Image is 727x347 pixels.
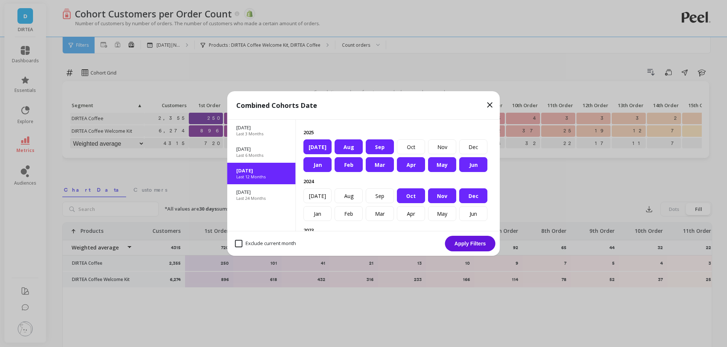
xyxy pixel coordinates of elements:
span: Exclude current month [235,240,296,247]
div: Kateryna says… [6,181,142,210]
button: Apply Filters [445,236,496,251]
p: Combined Cohorts Date [236,100,317,110]
p: 2025 [303,129,493,136]
div: Any time! Do you want to have the option to switch between locations, or do you want numbers to d... [6,90,122,128]
div: Perfect, thank you so much [65,214,136,222]
p: [DATE] [236,124,287,131]
textarea: Message… [6,227,142,240]
button: Start recording [47,243,53,249]
div: It'd be great to have the option to switch between the two if thats possible [27,144,142,175]
div: Mar [366,157,394,172]
div: Jade says… [6,32,142,90]
div: Thank you for confirming! Sure, we will adjust it [DATE]. [12,185,116,199]
p: Last 12 Months [236,174,266,180]
button: go back [5,3,19,17]
div: Close [130,3,144,16]
div: [DATE] [303,188,332,203]
button: Home [116,3,130,17]
p: Last 24 Months [236,195,266,201]
div: Jade says… [6,144,142,181]
div: Sep [366,139,394,154]
div: Dec [459,188,487,203]
div: Jun [459,157,487,172]
div: Hey [PERSON_NAME]! Wow thank you for these - Just to check, is there a way for me to select betwe... [33,36,136,80]
div: Jade says… [6,210,142,232]
div: Nov [428,188,456,203]
div: Jan [303,206,332,221]
div: Feb [335,206,363,221]
div: [DATE] [6,134,142,144]
p: [DATE] [236,167,287,174]
div: Mar [366,206,394,221]
div: Apr [397,157,425,172]
div: Nov [428,139,456,154]
p: 2023 [303,227,493,234]
div: It'd be great to have the option to switch between the two if thats possible [33,148,136,170]
div: Jun [459,206,487,221]
p: [DATE] [236,189,287,195]
div: Kateryna says… [6,90,142,134]
div: Feb [335,157,363,172]
p: [DATE] [236,146,287,152]
button: Gif picker [23,243,29,249]
div: May [428,206,456,221]
div: Thank you for confirming! Sure, we will adjust it [DATE]. [6,181,122,204]
h1: Kateryna [36,4,63,9]
button: Upload attachment [35,243,41,249]
div: Sep [366,188,394,203]
div: [DATE] [303,139,332,154]
div: Dec [459,139,487,154]
img: Profile image for Kateryna [21,4,33,16]
p: 2024 [303,178,493,185]
p: Last 6 Months [236,152,263,158]
p: Active 2h ago [36,9,69,17]
div: Perfect, thank you so much [59,210,142,226]
div: Oct [397,139,425,154]
p: Last 3 Months [236,131,263,137]
button: Send a message… [127,240,139,252]
div: Jan [303,157,332,172]
div: Aug [335,139,363,154]
div: Hey [PERSON_NAME]! Wow thank you for these - Just to check, is there a way for me to select betwe... [27,32,142,84]
div: Apr [397,206,425,221]
div: Aug [335,188,363,203]
div: Oct [397,188,425,203]
button: Emoji picker [11,243,17,249]
div: Any time! Do you want to have the option to switch between locations, or do you want numbers to d... [12,95,116,123]
div: May [428,157,456,172]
